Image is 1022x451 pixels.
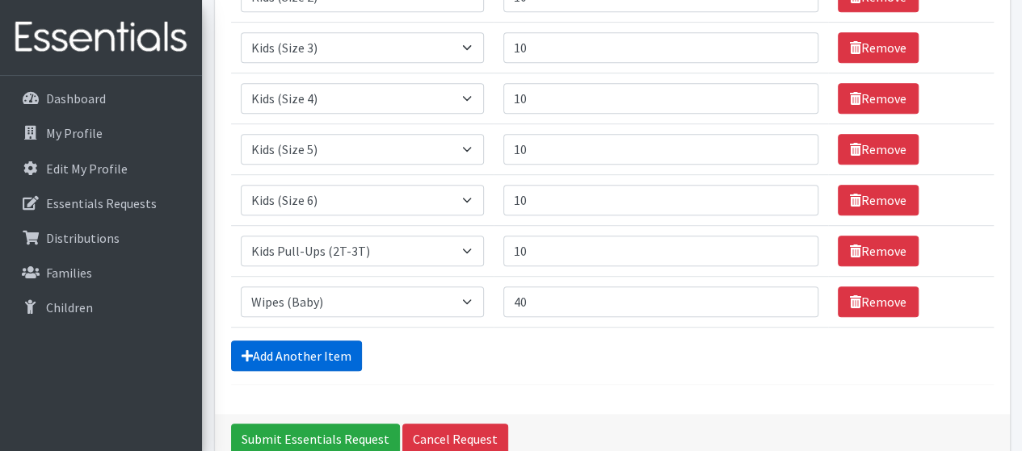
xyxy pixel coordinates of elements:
[46,161,128,177] p: Edit My Profile
[838,185,919,215] a: Remove
[6,257,196,289] a: Families
[46,90,106,106] p: Dashboard
[6,10,196,65] img: HumanEssentials
[6,291,196,324] a: Children
[6,82,196,115] a: Dashboard
[6,187,196,219] a: Essentials Requests
[838,286,919,317] a: Remove
[838,83,919,114] a: Remove
[838,236,919,266] a: Remove
[6,152,196,185] a: Edit My Profile
[46,195,157,211] p: Essentials Requests
[6,117,196,149] a: My Profile
[231,340,362,371] a: Add Another Item
[6,222,196,254] a: Distributions
[46,299,93,315] p: Children
[46,230,120,246] p: Distributions
[838,134,919,165] a: Remove
[46,265,92,281] p: Families
[838,32,919,63] a: Remove
[46,125,103,141] p: My Profile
